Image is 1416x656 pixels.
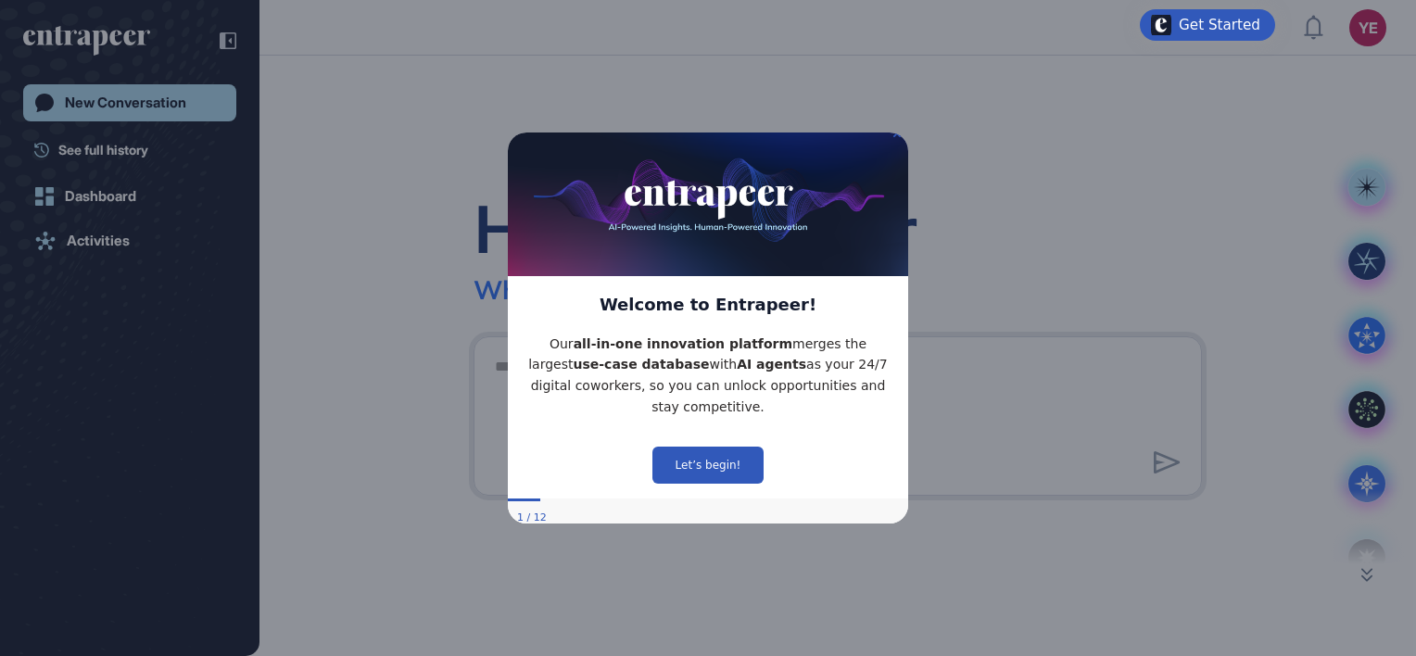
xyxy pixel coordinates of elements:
[65,95,186,111] div: New Conversation
[1349,9,1386,46] button: YE
[23,222,236,259] a: Activities
[23,84,236,121] a: New Conversation
[66,224,202,239] strong: use-case database
[9,378,39,393] div: Step 1 of 12
[34,140,236,159] a: See full history
[66,204,284,219] strong: all-in-one innovation platform
[474,186,917,270] div: Hello, Yağmur
[23,26,150,56] div: entrapeer-logo
[67,233,130,249] div: Activities
[145,314,256,351] button: Let’s begin!
[1179,16,1260,34] div: Get Started
[1140,9,1275,41] div: Open Get Started checklist
[23,178,236,215] a: Dashboard
[474,273,904,306] div: What sparks your interest [DATE]?
[65,188,136,205] div: Dashboard
[15,201,386,285] p: Our merges the largest with as your 24/7 digital coworkers, so you can unlock opportunities and s...
[1151,15,1171,35] img: launcher-image-alternative-text
[229,224,298,239] strong: AI agents
[92,162,309,182] span: Welcome to Entrapeer!
[58,140,148,159] span: See full history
